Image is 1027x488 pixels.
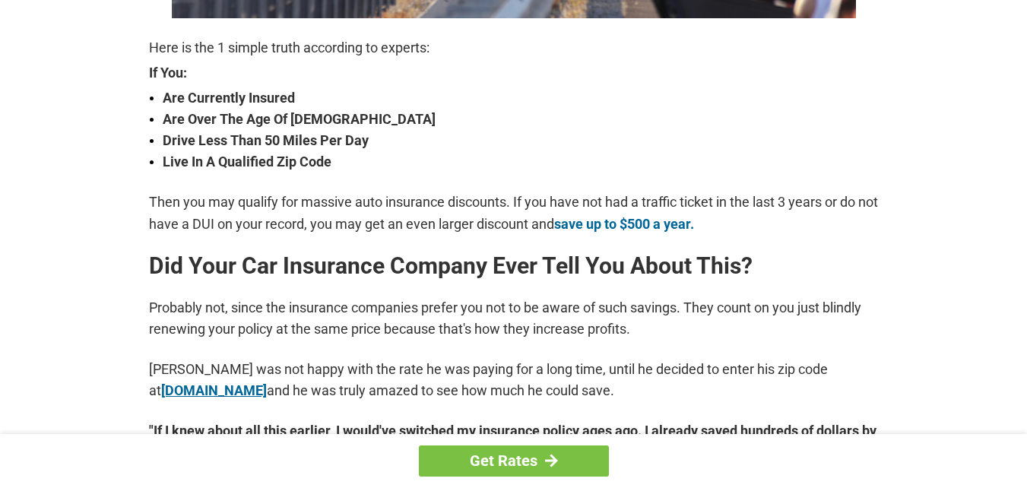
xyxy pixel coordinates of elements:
p: Probably not, since the insurance companies prefer you not to be aware of such savings. They coun... [149,297,879,340]
a: save up to $500 a year. [554,216,694,232]
a: Get Rates [419,445,609,477]
strong: "If I knew about all this earlier, I would've switched my insurance policy ages ago. I already sa... [149,420,879,463]
h2: Did Your Car Insurance Company Ever Tell You About This? [149,254,879,278]
p: [PERSON_NAME] was not happy with the rate he was paying for a long time, until he decided to ente... [149,359,879,401]
p: Here is the 1 simple truth according to experts: [149,37,879,59]
strong: Drive Less Than 50 Miles Per Day [163,130,879,151]
strong: Are Over The Age Of [DEMOGRAPHIC_DATA] [163,109,879,130]
strong: Are Currently Insured [163,87,879,109]
a: [DOMAIN_NAME] [161,382,267,398]
p: Then you may qualify for massive auto insurance discounts. If you have not had a traffic ticket i... [149,192,879,234]
strong: If You: [149,66,879,80]
strong: Live In A Qualified Zip Code [163,151,879,173]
